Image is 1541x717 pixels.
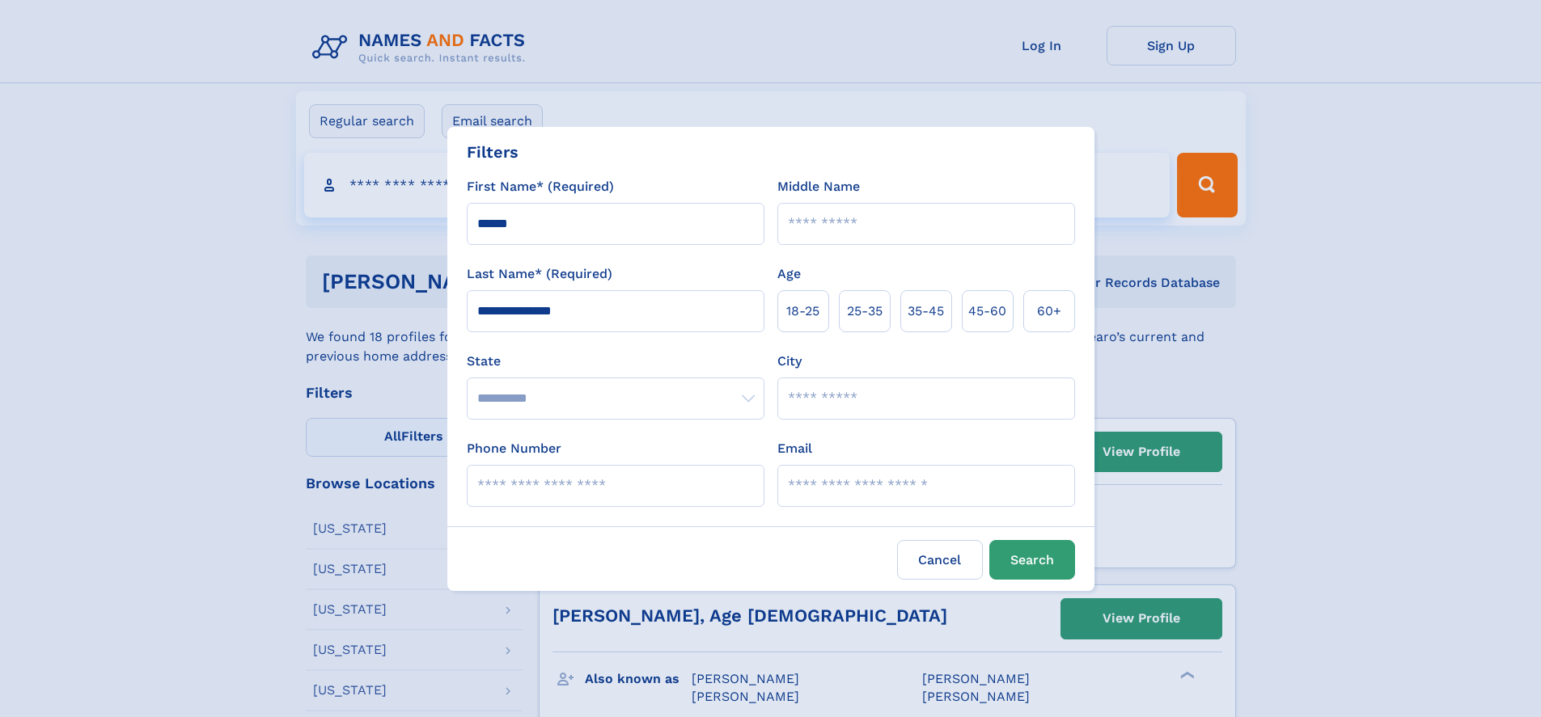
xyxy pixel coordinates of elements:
[968,302,1006,321] span: 45‑60
[777,177,860,196] label: Middle Name
[777,439,812,458] label: Email
[847,302,883,321] span: 25‑35
[989,540,1075,580] button: Search
[777,352,802,371] label: City
[777,264,801,284] label: Age
[467,439,561,458] label: Phone Number
[897,540,983,580] label: Cancel
[467,264,612,284] label: Last Name* (Required)
[467,140,519,164] div: Filters
[467,177,614,196] label: First Name* (Required)
[908,302,944,321] span: 35‑45
[467,352,764,371] label: State
[786,302,819,321] span: 18‑25
[1037,302,1061,321] span: 60+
